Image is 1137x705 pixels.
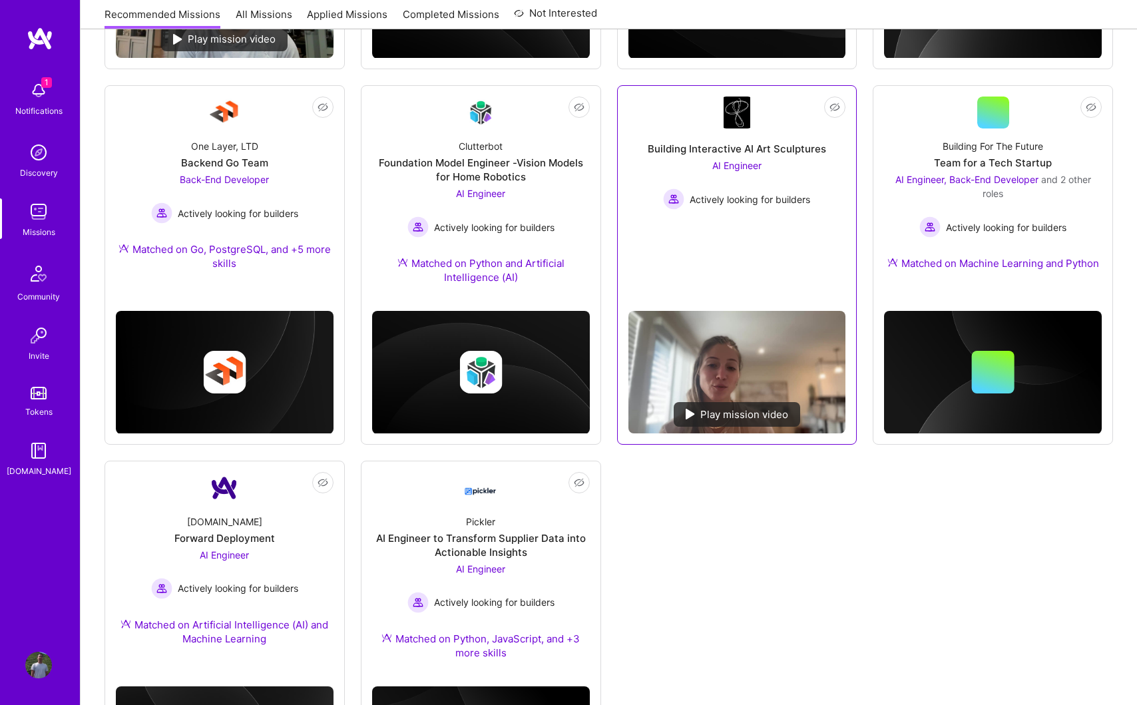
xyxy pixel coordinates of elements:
[178,206,298,220] span: Actively looking for builders
[372,531,590,559] div: AI Engineer to Transform Supplier Data into Actionable Insights
[25,77,52,104] img: bell
[318,102,328,113] i: icon EyeClosed
[946,220,1066,234] span: Actively looking for builders
[116,97,334,286] a: Company LogoOne Layer, LTDBackend Go TeamBack-End Developer Actively looking for buildersActively...
[884,97,1102,286] a: Building For The FutureTeam for a Tech StartupAI Engineer, Back-End Developer and 2 other rolesAc...
[514,5,597,29] a: Not Interested
[41,77,52,88] span: 1
[236,7,292,29] a: All Missions
[574,477,584,488] i: icon EyeClosed
[174,531,275,545] div: Forward Deployment
[20,166,58,180] div: Discovery
[161,27,288,51] div: Play mission video
[887,257,898,268] img: Ateam Purple Icon
[934,156,1052,170] div: Team for a Tech Startup
[116,311,334,434] img: cover
[1086,102,1096,113] i: icon EyeClosed
[173,34,182,45] img: play
[465,97,497,128] img: Company Logo
[663,188,684,210] img: Actively looking for builders
[23,258,55,290] img: Community
[628,311,846,433] img: No Mission
[29,349,49,363] div: Invite
[23,225,55,239] div: Missions
[574,102,584,113] i: icon EyeClosed
[686,409,695,419] img: play
[203,351,246,393] img: Company logo
[674,402,800,427] div: Play mission video
[434,595,555,609] span: Actively looking for builders
[17,290,60,304] div: Community
[372,472,590,676] a: Company LogoPicklerAI Engineer to Transform Supplier Data into Actionable InsightsAI Engineer Act...
[25,437,52,464] img: guide book
[181,156,268,170] div: Backend Go Team
[919,216,941,238] img: Actively looking for builders
[200,549,249,561] span: AI Engineer
[187,515,262,529] div: [DOMAIN_NAME]
[372,156,590,184] div: Foundation Model Engineer -Vision Models for Home Robotics
[180,174,269,185] span: Back-End Developer
[116,242,334,270] div: Matched on Go, PostgreSQL, and +5 more skills
[120,618,131,629] img: Ateam Purple Icon
[712,160,762,171] span: AI Engineer
[25,322,52,349] img: Invite
[25,405,53,419] div: Tokens
[459,351,502,393] img: Company logo
[318,477,328,488] i: icon EyeClosed
[208,97,240,128] img: Company Logo
[943,139,1043,153] div: Building For The Future
[887,256,1099,270] div: Matched on Machine Learning and Python
[25,652,52,678] img: User Avatar
[465,476,497,500] img: Company Logo
[22,652,55,678] a: User Avatar
[459,139,503,153] div: Clutterbot
[105,7,220,29] a: Recommended Missions
[690,192,810,206] span: Actively looking for builders
[456,188,505,199] span: AI Engineer
[628,97,846,300] a: Company LogoBuilding Interactive AI Art SculpturesAI Engineer Actively looking for buildersActive...
[397,257,408,268] img: Ateam Purple Icon
[118,243,129,254] img: Ateam Purple Icon
[15,104,63,118] div: Notifications
[191,139,258,153] div: One Layer, LTD
[372,256,590,284] div: Matched on Python and Artificial Intelligence (AI)
[151,578,172,599] img: Actively looking for builders
[895,174,1038,185] span: AI Engineer, Back-End Developer
[307,7,387,29] a: Applied Missions
[27,27,53,51] img: logo
[884,311,1102,434] img: cover
[151,202,172,224] img: Actively looking for builders
[25,139,52,166] img: discovery
[116,472,334,662] a: Company Logo[DOMAIN_NAME]Forward DeploymentAI Engineer Actively looking for buildersActively look...
[372,311,590,434] img: cover
[116,618,334,646] div: Matched on Artificial Intelligence (AI) and Machine Learning
[407,592,429,613] img: Actively looking for builders
[829,102,840,113] i: icon EyeClosed
[7,464,71,478] div: [DOMAIN_NAME]
[724,97,750,128] img: Company Logo
[434,220,555,234] span: Actively looking for builders
[466,515,495,529] div: Pickler
[372,97,590,300] a: Company LogoClutterbotFoundation Model Engineer -Vision Models for Home RoboticsAI Engineer Activ...
[178,581,298,595] span: Actively looking for builders
[25,198,52,225] img: teamwork
[31,387,47,399] img: tokens
[407,216,429,238] img: Actively looking for builders
[381,632,392,643] img: Ateam Purple Icon
[403,7,499,29] a: Completed Missions
[648,142,826,156] div: Building Interactive AI Art Sculptures
[208,472,240,504] img: Company Logo
[456,563,505,575] span: AI Engineer
[372,632,590,660] div: Matched on Python, JavaScript, and +3 more skills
